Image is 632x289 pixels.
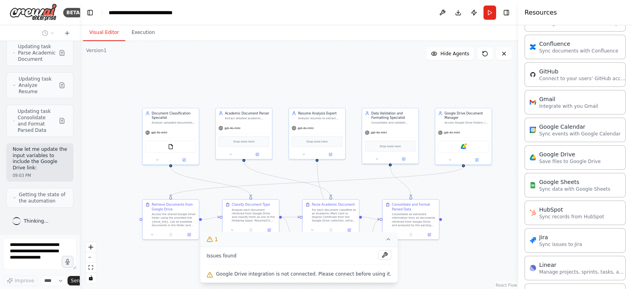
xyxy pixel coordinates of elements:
p: Sync data with Google Sheets [539,186,610,192]
img: Google Sheets [530,182,536,188]
div: Google Drive [539,150,601,158]
div: Data Validation and Formatting SpecialistConsolidate and validate extracted information from all ... [362,108,419,164]
g: Edge from 4ae4e1f9-4b2c-42eb-b0fd-c8d880bc5ad8 to 50f94163-c63a-4688-bbf4-c79ef1082fc4 [242,161,333,197]
button: Open in side panel [261,227,277,233]
span: gpt-4o-mini [224,126,240,130]
div: HubSpot [539,206,604,214]
button: Start a new chat [61,28,73,38]
span: Google Drive integration is not connected. Please connect before using it. [216,271,391,277]
span: gpt-4o-mini [371,131,387,134]
button: Hide right sidebar [501,7,512,18]
a: React Flow attribution [496,283,517,287]
button: Send [68,276,92,285]
span: Hide Agents [440,51,469,57]
p: Sync documents with Confluence [539,48,618,54]
div: Resume Analysis ExpertAnalyze resumes to extract personal information (Name, Date of Birth), empl... [288,108,346,160]
div: React Flow controls [86,242,96,283]
div: Data Validation and Formatting Specialist [371,111,416,120]
img: Google Drive [530,154,536,161]
span: Send [71,278,83,284]
div: Academic Document Parser [225,111,269,116]
button: Hide left sidebar [85,7,96,18]
p: Sync records from HubSpot [539,214,604,220]
span: Updating task Consolidate and Format Parsed Data [18,108,56,133]
img: Confluence [530,44,536,50]
button: Visual Editor [83,24,125,41]
button: Open in side panel [245,152,270,157]
button: Open in side panel [171,157,197,163]
img: Google Drive [461,144,466,149]
button: Open in side panel [391,156,416,162]
p: Sync events with Google Calendar [539,131,621,137]
div: Parse Academic DocumentFor each document classified as an Academic Mark Card or Degree Certificat... [302,199,359,235]
p: Sync issues to Jira [539,241,582,248]
img: Gmail [530,99,536,105]
div: Retrieve Documents from Google DriveAccess the shared Google Drive folder using the provided link... [142,199,199,240]
button: 1 [200,232,398,247]
button: No output available [321,227,340,233]
div: Consolidate and Format Parsed Data [392,203,436,212]
div: Gmail [539,95,598,103]
span: Thinking... [24,218,49,224]
g: Edge from 3738c68b-6039-403c-b694-c4ff6fc9794a to 9ceb9e5c-3edd-43f2-a8c4-bd0d00fae89c [362,217,380,261]
img: GitHub [530,71,536,78]
button: No output available [241,227,260,233]
g: Edge from 791c99f0-1b47-4495-b8a2-489072fa8250 to 9a5afc46-0d8b-4b1e-82a6-575f4289cce4 [202,215,220,221]
img: Jira [530,237,536,244]
g: Edge from 7d16e7b6-5521-4659-b34a-527d910fbd14 to 9a5afc46-0d8b-4b1e-82a6-575f4289cce4 [168,167,253,197]
div: Consolidate and validate extracted information from all document types, ensure data consistency, ... [371,121,416,125]
button: toggle interactivity [86,273,96,283]
p: Now let me update the input variables to include the Google Drive link: [13,146,67,171]
button: Click to speak your automation idea [62,256,73,268]
button: Improve [3,276,38,286]
button: Open in side panel [341,227,357,233]
div: Confluence [539,40,618,48]
div: Retrieve Documents from Google Drive [152,203,196,212]
span: Improve [15,278,34,284]
div: Access the shared Google Drive folder using the provided link {drive_link}. List all available do... [152,212,196,227]
img: Google Calendar [530,127,536,133]
p: Integrate with you Gmail [539,103,598,109]
span: Drop tools here [307,139,328,144]
button: Switch to previous chat [39,28,58,38]
span: gpt-4o-mini [151,131,167,134]
p: Manage projects, sprints, tasks, and bug tracking in Linear [539,269,626,275]
div: Document Classification Specialist [152,111,196,120]
span: Drop tools here [233,139,255,144]
g: Edge from b43a90c4-d01f-4f12-94bd-cfb535f8fa50 to 9ceb9e5c-3edd-43f2-a8c4-bd0d00fae89c [388,166,413,197]
button: Execution [125,24,161,41]
img: Logo [9,4,57,21]
div: Classify Document Type [232,203,270,207]
div: 09:03 PM [13,173,67,178]
div: Linear [539,261,626,269]
button: Open in side panel [421,232,437,237]
h4: Resources [525,8,557,17]
span: Updating task Analyze Resume [19,76,56,95]
g: Edge from 9a5afc46-0d8b-4b1e-82a6-575f4289cce4 to 50f94163-c63a-4688-bbf4-c79ef1082fc4 [282,215,300,220]
img: FileReadTool [168,144,173,149]
div: Document Classification SpecialistAnalyze uploaded documents and classify them as Resume/CV, Acad... [142,108,199,165]
span: Updating task Parse Academic Document [18,43,56,62]
div: Google Drive Document Manager [444,111,489,120]
div: Resume Analysis Expert [298,111,342,116]
button: fit view [86,263,96,273]
div: BETA [63,8,83,17]
span: Getting the state of the automation [19,191,67,204]
div: Analyze each document retrieved from Google Drive and classify them as one of the following types... [232,208,276,223]
div: Google Sheets [539,178,610,186]
div: Jira [539,233,582,241]
span: gpt-4o-mini [297,126,313,130]
button: Open in side panel [318,152,343,157]
div: Consolidate all extracted information from all documents retrieved from Google Drive and analyzed... [392,212,436,227]
div: Parse Academic Document [312,203,355,207]
div: Consolidate and Format Parsed DataConsolidate all extracted information from all documents retrie... [382,199,440,240]
div: Access Google Drive folders, list documents from shared drives, and download documents for proces... [444,121,489,125]
div: Google Drive Document ManagerAccess Google Drive folders, list documents from shared drives, and ... [435,108,492,165]
button: No output available [161,232,181,237]
div: For each document classified as an Academic Mark Card or Degree Certificate from the Google Drive... [312,208,356,223]
img: Linear [530,265,536,271]
span: Drop tools here [380,144,401,148]
div: Analyze resumes to extract personal information (Name, Date of Birth), employment history, identi... [298,116,342,120]
div: GitHub [539,68,626,75]
button: zoom in [86,242,96,252]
